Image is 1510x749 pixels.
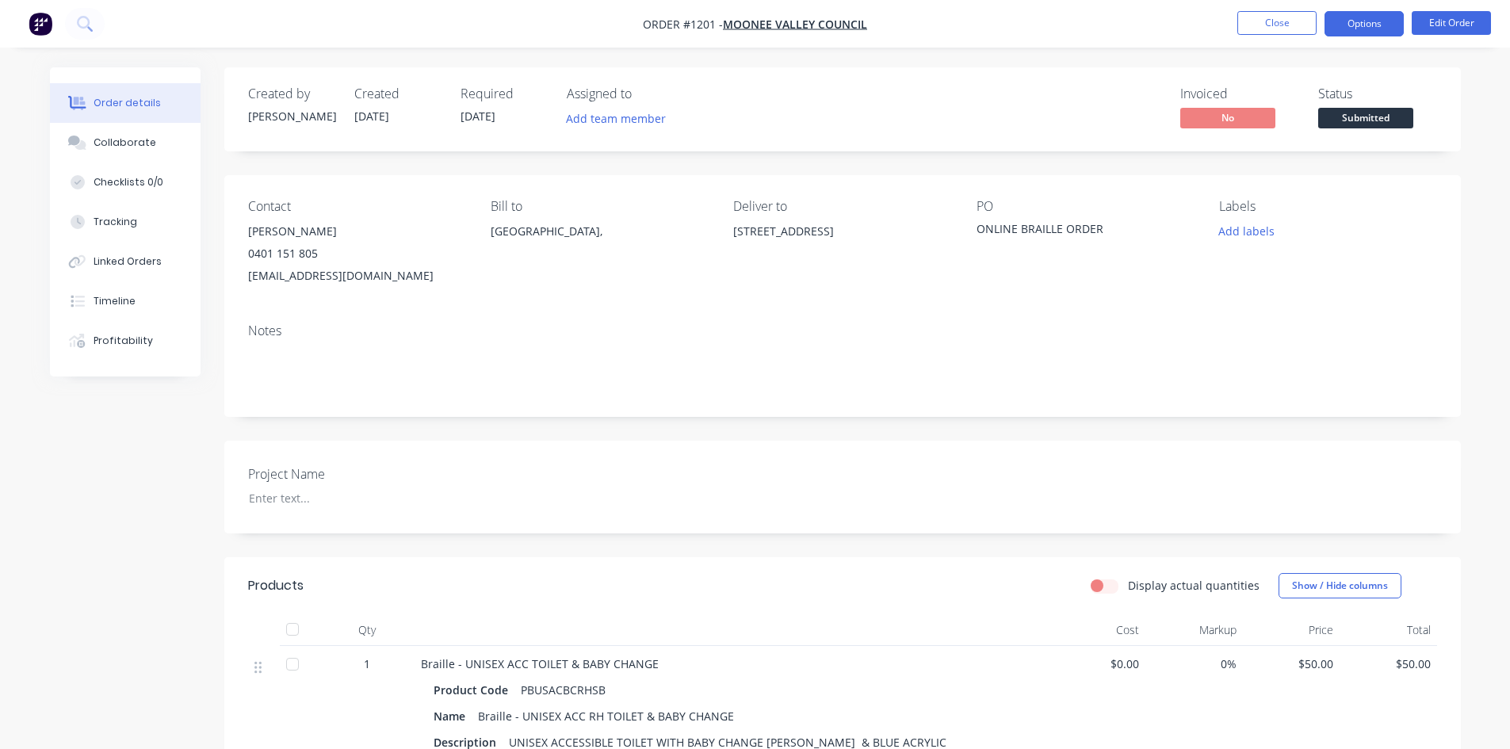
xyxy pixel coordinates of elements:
[1325,11,1404,36] button: Options
[733,199,950,214] div: Deliver to
[248,86,335,101] div: Created by
[1219,199,1436,214] div: Labels
[733,220,950,243] div: [STREET_ADDRESS]
[434,678,514,701] div: Product Code
[1249,655,1334,672] span: $50.00
[567,108,675,129] button: Add team member
[461,86,548,101] div: Required
[94,215,137,229] div: Tracking
[977,220,1175,243] div: ONLINE BRAILLE ORDER
[567,86,725,101] div: Assigned to
[248,220,465,287] div: [PERSON_NAME]0401 151 805[EMAIL_ADDRESS][DOMAIN_NAME]
[50,83,201,123] button: Order details
[1180,86,1299,101] div: Invoiced
[248,199,465,214] div: Contact
[557,108,674,129] button: Add team member
[50,281,201,321] button: Timeline
[248,576,304,595] div: Products
[1318,108,1413,128] span: Submitted
[1318,108,1413,132] button: Submitted
[248,243,465,265] div: 0401 151 805
[1152,655,1237,672] span: 0%
[248,265,465,287] div: [EMAIL_ADDRESS][DOMAIN_NAME]
[1128,577,1260,594] label: Display actual quantities
[1055,655,1140,672] span: $0.00
[733,220,950,271] div: [STREET_ADDRESS]
[723,17,867,32] a: Moonee Valley Council
[94,175,163,189] div: Checklists 0/0
[514,678,612,701] div: PBUSACBCRHSB
[94,294,136,308] div: Timeline
[1145,614,1243,646] div: Markup
[354,86,442,101] div: Created
[1346,655,1431,672] span: $50.00
[50,162,201,202] button: Checklists 0/0
[248,464,446,483] label: Project Name
[29,12,52,36] img: Factory
[1180,108,1275,128] span: No
[1318,86,1437,101] div: Status
[977,199,1194,214] div: PO
[1237,11,1317,35] button: Close
[491,220,708,271] div: [GEOGRAPHIC_DATA],
[1049,614,1146,646] div: Cost
[472,705,740,728] div: Braille - UNISEX ACC RH TOILET & BABY CHANGE
[491,199,708,214] div: Bill to
[1210,220,1283,242] button: Add labels
[421,656,659,671] span: Braille - UNISEX ACC TOILET & BABY CHANGE
[94,96,161,110] div: Order details
[50,202,201,242] button: Tracking
[1243,614,1340,646] div: Price
[354,109,389,124] span: [DATE]
[364,655,370,672] span: 1
[50,321,201,361] button: Profitability
[94,334,153,348] div: Profitability
[491,220,708,243] div: [GEOGRAPHIC_DATA],
[94,136,156,150] div: Collaborate
[50,242,201,281] button: Linked Orders
[248,108,335,124] div: [PERSON_NAME]
[461,109,495,124] span: [DATE]
[50,123,201,162] button: Collaborate
[248,220,465,243] div: [PERSON_NAME]
[1412,11,1491,35] button: Edit Order
[248,323,1437,338] div: Notes
[1340,614,1437,646] div: Total
[94,254,162,269] div: Linked Orders
[643,17,723,32] span: Order #1201 -
[1279,573,1401,598] button: Show / Hide columns
[319,614,415,646] div: Qty
[434,705,472,728] div: Name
